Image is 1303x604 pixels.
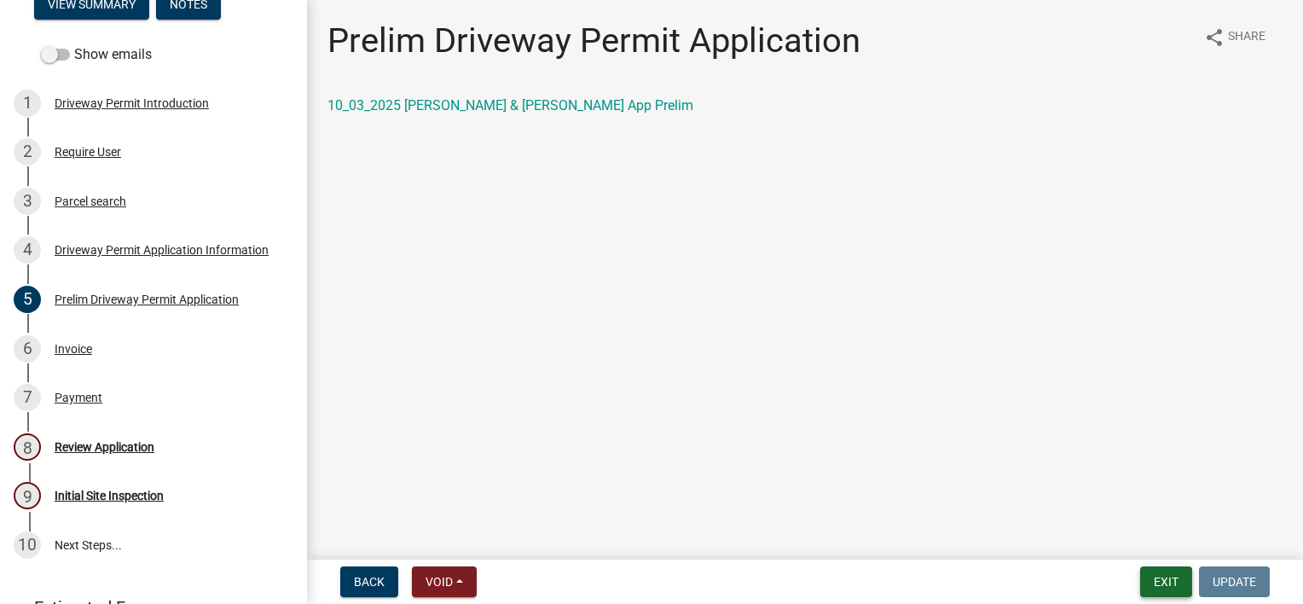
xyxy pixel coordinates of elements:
[14,335,41,363] div: 6
[340,566,398,597] button: Back
[14,384,41,411] div: 7
[1228,27,1265,48] span: Share
[55,146,121,158] div: Require User
[354,575,385,589] span: Back
[426,575,453,589] span: Void
[55,293,239,305] div: Prelim Driveway Permit Application
[55,343,92,355] div: Invoice
[14,482,41,509] div: 9
[55,490,164,502] div: Initial Site Inspection
[327,97,693,113] a: 10_03_2025 [PERSON_NAME] & [PERSON_NAME] App Prelim
[1213,575,1256,589] span: Update
[14,236,41,264] div: 4
[41,44,152,65] label: Show emails
[55,97,209,109] div: Driveway Permit Introduction
[14,531,41,559] div: 10
[412,566,477,597] button: Void
[14,138,41,166] div: 2
[55,195,126,207] div: Parcel search
[1204,27,1225,48] i: share
[55,244,269,256] div: Driveway Permit Application Information
[55,441,154,453] div: Review Application
[327,20,860,61] h1: Prelim Driveway Permit Application
[14,90,41,117] div: 1
[1199,566,1270,597] button: Update
[55,392,102,404] div: Payment
[1190,20,1279,54] button: shareShare
[14,286,41,313] div: 5
[14,188,41,215] div: 3
[1140,566,1192,597] button: Exit
[14,433,41,461] div: 8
